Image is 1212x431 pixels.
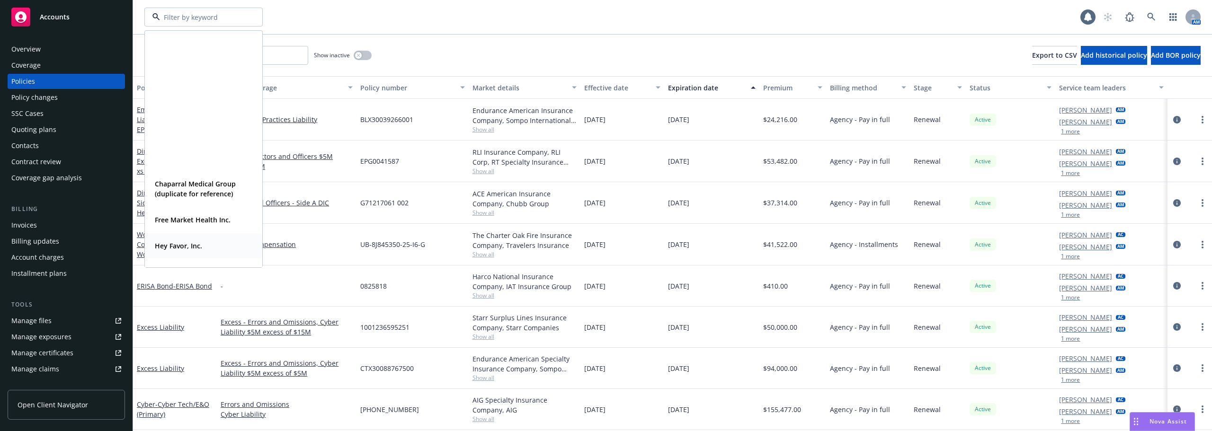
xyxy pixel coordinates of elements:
span: - Cyber Tech/E&O (Primary) [137,400,209,419]
a: Excess - Directors and Officers $5M excess of $5M [221,151,353,171]
div: Manage files [11,313,52,328]
div: Expiration date [668,83,745,93]
button: Status [966,76,1055,99]
button: 1 more [1061,129,1080,134]
a: [PERSON_NAME] [1059,242,1112,252]
span: Show all [472,374,577,382]
a: Excess Liability [137,323,184,332]
a: Policy changes [8,90,125,105]
span: Show all [472,333,577,341]
a: circleInformation [1171,114,1183,125]
button: Export to CSV [1032,46,1077,65]
span: Show all [472,415,577,423]
div: Endurance American Specialty Insurance Company, Sompo International [472,354,577,374]
span: [DATE] [584,363,606,373]
a: circleInformation [1171,321,1183,333]
button: Effective date [580,76,664,99]
span: G71217061 002 [360,198,409,208]
span: - Excess (LAYER 1) | $5M xs $5M D&O [137,147,210,176]
a: Directors and Officers [137,147,210,176]
span: Agency - Installments [830,239,898,249]
button: 1 more [1061,254,1080,259]
a: more [1197,404,1208,415]
div: Billing [8,204,125,214]
span: [DATE] [668,281,689,291]
span: Show all [472,291,577,299]
a: circleInformation [1171,197,1183,209]
a: Accounts [8,4,125,30]
a: Installment plans [8,266,125,281]
strong: Hey Favor, Inc. [155,241,202,250]
a: [PERSON_NAME] [1059,324,1112,334]
div: Policy number [360,83,454,93]
span: Agency - Pay in full [830,198,890,208]
a: Coverage [8,58,125,73]
div: Manage claims [11,361,59,377]
a: Excess - Errors and Omissions, Cyber Liability $5M excess of $15M [221,317,353,337]
a: Manage BORs [8,378,125,393]
div: Stage [914,83,952,93]
a: Cyber Liability [221,409,353,419]
button: 1 more [1061,418,1080,424]
a: [PERSON_NAME] [1059,365,1112,375]
a: circleInformation [1171,239,1183,250]
button: Nova Assist [1130,412,1195,431]
a: Overview [8,42,125,57]
span: Agency - Pay in full [830,322,890,332]
a: Employment Practices Liability [137,105,207,134]
a: [PERSON_NAME] [1059,117,1112,127]
a: Cyber [137,400,209,419]
a: ERISA Bond [137,281,212,290]
div: Starr Surplus Lines Insurance Company, Starr Companies [472,313,577,333]
button: Expiration date [664,76,759,99]
button: Add historical policy [1081,46,1147,65]
div: Invoices [11,218,37,233]
span: [DATE] [584,239,606,249]
div: Coverage gap analysis [11,170,82,185]
div: Manage certificates [11,345,73,361]
span: Agency - Pay in full [830,363,890,373]
a: Contract review [8,154,125,169]
div: Effective date [584,83,650,93]
a: Manage certificates [8,345,125,361]
button: Policy number [356,76,468,99]
a: Workers' Compensation [221,239,353,249]
span: Export to CSV [1032,51,1077,60]
button: Policy details [133,76,217,99]
a: more [1197,321,1208,333]
span: [DATE] [668,114,689,124]
a: Manage exposures [8,329,125,344]
div: Overview [11,42,41,57]
span: [DATE] [584,156,606,166]
span: $24,216.00 [763,114,797,124]
button: Add BOR policy [1151,46,1201,65]
a: Account charges [8,250,125,265]
button: Stage [910,76,966,99]
a: Directors and Officers - Side A DIC [137,188,211,227]
span: [PHONE_NUMBER] [360,405,419,414]
span: Agency - Pay in full [830,156,890,166]
a: Workers' Compensation [137,230,211,259]
a: [PERSON_NAME] [1059,230,1112,240]
div: Endurance American Insurance Company, Sompo International, RT Specialty Insurance Services, LLC (... [472,106,577,125]
span: 1001236595251 [360,322,410,332]
a: [PERSON_NAME] [1059,312,1112,322]
a: Start snowing [1098,8,1117,26]
a: more [1197,197,1208,209]
span: Active [973,364,992,372]
div: Installment plans [11,266,67,281]
div: Manage BORs [11,378,56,393]
a: Excess Liability [137,364,184,373]
span: [DATE] [584,405,606,414]
div: Service team leaders [1059,83,1153,93]
span: Show all [472,167,577,175]
a: circleInformation [1171,404,1183,415]
button: Service team leaders [1055,76,1167,99]
div: Harco National Insurance Company, IAT Insurance Group [472,272,577,291]
a: Billing updates [8,234,125,249]
span: Active [973,199,992,207]
span: Renewal [914,281,941,291]
button: 1 more [1061,377,1080,383]
a: more [1197,156,1208,167]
